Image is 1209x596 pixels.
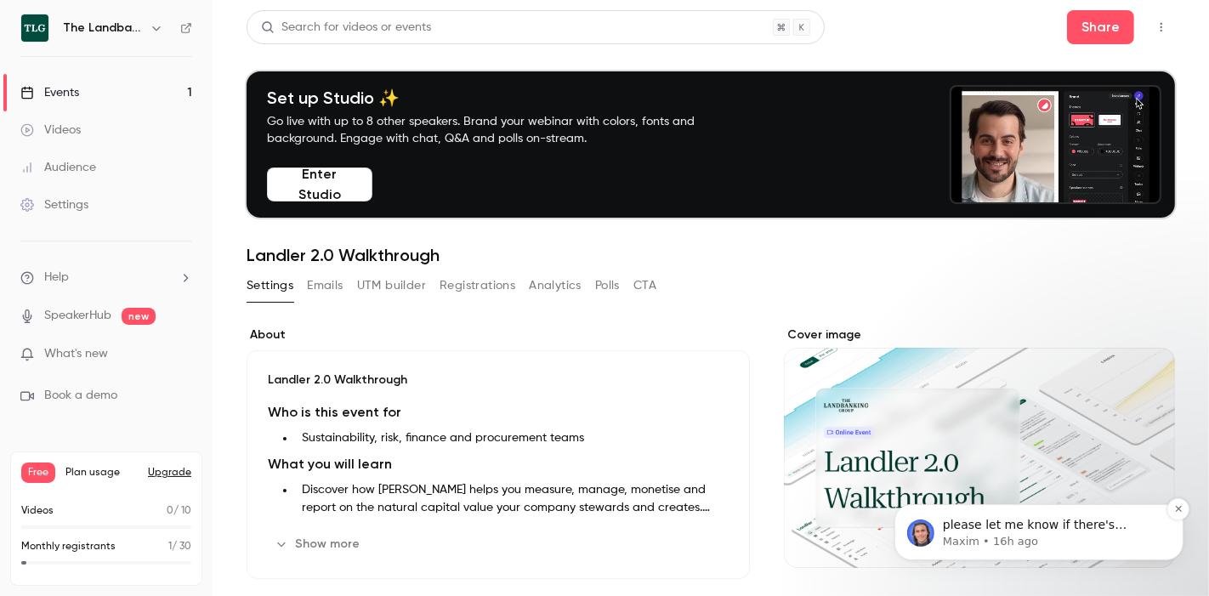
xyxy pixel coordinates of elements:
[20,84,79,101] div: Events
[268,402,729,423] h2: Who is this event for
[74,137,293,152] p: Message from Maxim, sent 16h ago
[21,463,55,483] span: Free
[167,506,173,516] span: 0
[20,159,96,176] div: Audience
[267,88,735,108] h4: Set up Studio ✨
[869,397,1209,587] iframe: Intercom notifications message
[20,269,192,287] li: help-dropdown-opener
[172,347,192,362] iframe: Noticeable Trigger
[65,466,138,480] span: Plan usage
[298,101,321,123] button: Dismiss notification
[295,429,729,447] li: Sustainability, risk, finance and procurement teams
[168,542,172,552] span: 1
[20,122,81,139] div: Videos
[26,107,315,163] div: message notification from Maxim, 16h ago. please let me know if there's anything else you need!
[633,272,656,299] button: CTA
[784,326,1175,343] label: Cover image
[529,272,582,299] button: Analytics
[21,503,54,519] p: Videos
[595,272,620,299] button: Polls
[44,307,111,325] a: SpeakerHub
[1067,10,1134,44] button: Share
[167,503,191,519] p: / 10
[295,481,729,517] li: Discover how [PERSON_NAME] helps you measure, manage, monetise and report on the natural capital ...
[267,113,735,147] p: Go live with up to 8 other speakers. Brand your webinar with colors, fonts and background. Engage...
[261,19,431,37] div: Search for videos or events
[21,14,48,42] img: The Landbanking Group
[21,539,116,554] p: Monthly registrants
[307,272,343,299] button: Emails
[247,326,750,343] label: About
[74,120,293,137] p: please let me know if there's anything else you need!
[122,308,156,325] span: new
[357,272,426,299] button: UTM builder
[440,272,515,299] button: Registrations
[268,531,370,558] button: Show more
[38,122,65,150] img: Profile image for Maxim
[20,196,88,213] div: Settings
[268,454,729,474] h2: What you will learn
[44,345,108,363] span: What's new
[247,245,1175,265] h1: Landler 2.0 Walkthrough
[148,466,191,480] button: Upgrade
[247,272,293,299] button: Settings
[267,167,372,202] button: Enter Studio
[44,269,69,287] span: Help
[784,326,1175,568] section: Cover image
[44,387,117,405] span: Book a demo
[63,20,143,37] h6: The Landbanking Group
[268,372,729,389] p: Landler 2.0 Walkthrough
[168,539,191,554] p: / 30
